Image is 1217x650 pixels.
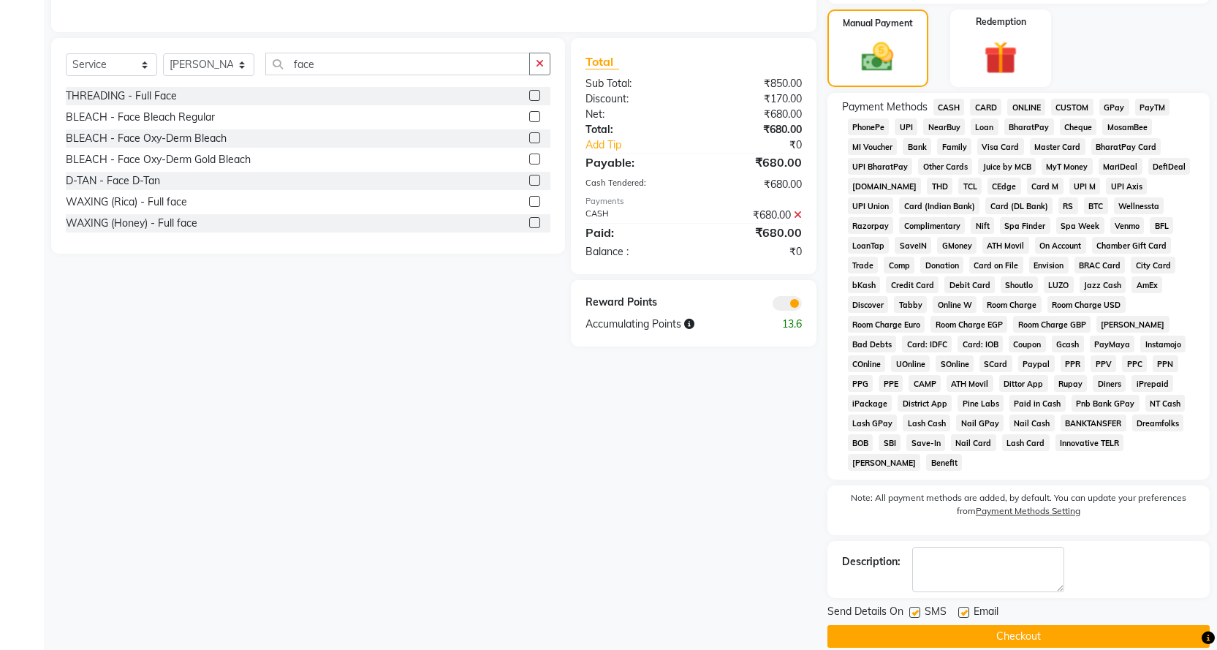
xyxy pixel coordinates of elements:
label: Redemption [976,15,1026,29]
span: Envision [1029,257,1069,273]
span: Juice by MCB [978,158,1036,175]
span: SaveIN [895,237,931,254]
span: ATH Movil [947,375,993,392]
span: CASH [933,99,965,116]
span: Card (Indian Bank) [899,197,979,214]
span: SCard [979,355,1012,372]
span: Card on File [969,257,1023,273]
div: Discount: [575,91,694,107]
span: Room Charge Euro [848,316,925,333]
span: PPN [1153,355,1178,372]
div: ₹680.00 [694,122,813,137]
span: Comp [884,257,914,273]
span: CARD [970,99,1001,116]
span: Nift [971,217,994,234]
span: City Card [1131,257,1175,273]
span: Pine Labs [958,395,1004,412]
span: Donation [920,257,963,273]
span: GMoney [937,237,977,254]
span: Trade [848,257,879,273]
span: CAMP [909,375,941,392]
span: Visa Card [977,138,1024,155]
span: Lash GPay [848,415,898,431]
span: Diners [1093,375,1126,392]
span: SMS [925,604,947,622]
span: ONLINE [1007,99,1045,116]
span: Bank [903,138,931,155]
span: Shoutlo [1001,276,1038,293]
span: Card: IOB [958,336,1003,352]
span: iPackage [848,395,892,412]
div: ₹680.00 [694,224,813,241]
span: Nail Cash [1009,415,1055,431]
span: BOB [848,434,873,451]
span: Lash Cash [903,415,950,431]
div: THREADING - Full Face [66,88,177,104]
span: RS [1058,197,1078,214]
span: MI Voucher [848,138,898,155]
span: Pnb Bank GPay [1072,395,1140,412]
span: CEdge [987,178,1021,194]
span: COnline [848,355,886,372]
span: [PERSON_NAME] [848,454,921,471]
span: UPI Axis [1106,178,1147,194]
span: LUZO [1044,276,1074,293]
div: 13.6 [753,317,812,332]
span: Discover [848,296,889,313]
label: Payment Methods Setting [976,504,1080,518]
div: WAXING (Honey) - Full face [66,216,197,231]
span: PPC [1122,355,1147,372]
span: PPV [1091,355,1116,372]
span: Send Details On [827,604,903,622]
a: Add Tip [575,137,713,153]
span: Payment Methods [842,99,928,115]
span: PPR [1061,355,1085,372]
span: MosamBee [1102,118,1152,135]
span: Nail GPay [956,415,1004,431]
div: ₹0 [713,137,813,153]
span: Innovative TELR [1055,434,1124,451]
span: Gcash [1052,336,1084,352]
span: Family [937,138,971,155]
span: TCL [958,178,982,194]
span: iPrepaid [1131,375,1173,392]
div: WAXING (Rica) - Full face [66,194,187,210]
span: Debit Card [944,276,995,293]
span: Room Charge [982,296,1042,313]
span: bKash [848,276,881,293]
span: Tabby [894,296,927,313]
span: BANKTANSFER [1061,415,1126,431]
div: Description: [842,554,901,570]
span: Rupay [1054,375,1088,392]
span: BharatPay Card [1091,138,1161,155]
div: Reward Points [575,295,694,311]
span: Room Charge GBP [1013,316,1091,333]
div: CASH [575,208,694,223]
div: ₹680.00 [694,107,813,122]
span: Chamber Gift Card [1092,237,1172,254]
span: Lash Card [1002,434,1050,451]
span: MyT Money [1042,158,1093,175]
span: Razorpay [848,217,894,234]
span: AmEx [1131,276,1162,293]
span: Complimentary [899,217,965,234]
span: CUSTOM [1051,99,1093,116]
input: Search or Scan [265,53,530,75]
span: Wellnessta [1114,197,1164,214]
div: Net: [575,107,694,122]
span: [PERSON_NAME] [1096,316,1169,333]
div: BLEACH - Face Oxy-Derm Gold Bleach [66,152,251,167]
span: On Account [1035,237,1086,254]
span: PayTM [1135,99,1170,116]
div: BLEACH - Face Oxy-Derm Bleach [66,131,227,146]
span: Credit Card [886,276,939,293]
span: Total [585,54,619,69]
span: Dreamfolks [1132,415,1184,431]
span: DefiDeal [1148,158,1191,175]
span: PhonePe [848,118,890,135]
span: GPay [1099,99,1129,116]
div: ₹680.00 [694,154,813,171]
div: BLEACH - Face Bleach Regular [66,110,215,125]
div: ₹0 [694,244,813,260]
span: Card (DL Bank) [985,197,1053,214]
